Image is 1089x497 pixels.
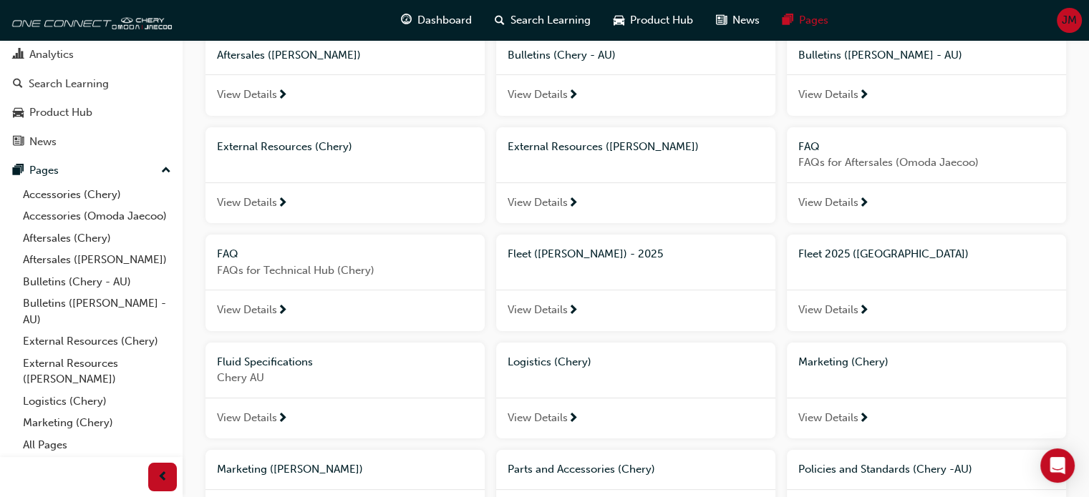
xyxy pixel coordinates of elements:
span: next-icon [277,413,288,425]
span: Pages [799,12,828,29]
a: External Resources ([PERSON_NAME]) [17,353,177,390]
div: Product Hub [29,104,92,121]
a: Aftersales (Chery) [17,227,177,250]
span: Bulletins ([PERSON_NAME] - AU) [798,49,962,61]
span: prev-icon [158,468,168,486]
a: Product Hub [6,99,177,126]
span: News [732,12,760,29]
span: next-icon [277,89,288,102]
span: Marketing (Chery) [798,355,889,368]
span: car-icon [614,11,624,29]
span: up-icon [161,162,171,180]
span: Fleet 2025 ([GEOGRAPHIC_DATA]) [798,247,969,260]
div: News [29,134,57,150]
span: pages-icon [783,11,793,29]
span: FAQs for Aftersales (Omoda Jaecoo) [798,154,1055,171]
span: next-icon [858,413,869,425]
span: View Details [217,302,277,318]
a: FAQFAQs for Technical Hub (Chery)View Details [205,235,485,331]
span: next-icon [858,305,869,318]
span: next-icon [568,197,579,210]
a: guage-iconDashboard [389,6,483,35]
span: search-icon [13,78,23,91]
span: View Details [217,87,277,103]
span: FAQ [217,247,238,260]
a: Aftersales ([PERSON_NAME])View Details [205,36,485,116]
span: View Details [508,195,568,211]
span: car-icon [13,107,24,119]
a: FAQFAQs for Aftersales (Omoda Jaecoo)View Details [787,127,1066,224]
span: news-icon [716,11,727,29]
span: search-icon [495,11,505,29]
span: next-icon [858,89,869,102]
button: Pages [6,157,177,184]
span: next-icon [277,305,288,318]
span: FAQs for Technical Hub (Chery) [217,262,473,279]
span: news-icon [13,136,24,149]
span: next-icon [568,413,579,425]
div: Search Learning [29,76,109,92]
img: oneconnect [7,6,172,34]
span: Chery AU [217,370,473,386]
div: Analytics [29,46,74,63]
a: Search Learning [6,71,177,97]
span: External Resources (Chery) [217,140,352,153]
span: Policies and Standards (Chery -AU) [798,463,972,476]
span: View Details [508,87,568,103]
span: FAQ [798,140,820,153]
a: Marketing (Chery) [17,412,177,434]
span: View Details [217,195,277,211]
span: Fluid Specifications [217,355,313,368]
span: chart-icon [13,49,24,61]
span: View Details [798,195,858,211]
span: View Details [508,410,568,426]
span: Product Hub [630,12,693,29]
button: JM [1057,8,1082,33]
span: guage-icon [401,11,412,29]
span: JM [1062,12,1077,29]
a: Logistics (Chery) [17,390,177,413]
a: External Resources (Chery) [17,330,177,353]
a: Fluid SpecificationsChery AUView Details [205,343,485,439]
span: pages-icon [13,164,24,177]
a: Accessories (Omoda Jaecoo) [17,205,177,227]
a: Fleet ([PERSON_NAME]) - 2025View Details [496,235,775,331]
a: Bulletins ([PERSON_NAME] - AU)View Details [787,36,1066,116]
div: Open Intercom Messenger [1040,448,1075,483]
a: search-iconSearch Learning [483,6,602,35]
a: Accessories (Chery) [17,184,177,206]
a: car-iconProduct Hub [602,6,705,35]
span: next-icon [568,305,579,318]
span: Logistics (Chery) [508,355,591,368]
span: Parts and Accessories (Chery) [508,463,655,476]
span: next-icon [277,197,288,210]
span: Aftersales ([PERSON_NAME]) [217,49,361,61]
span: Search Learning [510,12,591,29]
span: Bulletins (Chery - AU) [508,49,616,61]
span: Fleet ([PERSON_NAME]) - 2025 [508,247,663,260]
a: Aftersales ([PERSON_NAME]) [17,249,177,271]
span: View Details [508,302,568,318]
a: Analytics [6,41,177,68]
div: Pages [29,162,59,179]
span: Dashboard [417,12,472,29]
a: Bulletins ([PERSON_NAME] - AU) [17,292,177,330]
span: View Details [798,87,858,103]
a: news-iconNews [705,6,771,35]
a: Logistics (Chery)View Details [496,343,775,439]
span: next-icon [568,89,579,102]
a: All Pages [17,434,177,456]
a: Fleet 2025 ([GEOGRAPHIC_DATA])View Details [787,235,1066,331]
span: View Details [798,302,858,318]
span: Marketing ([PERSON_NAME]) [217,463,363,476]
span: External Resources ([PERSON_NAME]) [508,140,699,153]
a: External Resources ([PERSON_NAME])View Details [496,127,775,224]
a: Bulletins (Chery - AU)View Details [496,36,775,116]
a: News [6,129,177,155]
a: External Resources (Chery)View Details [205,127,485,224]
span: View Details [217,410,277,426]
span: View Details [798,410,858,426]
span: next-icon [858,197,869,210]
